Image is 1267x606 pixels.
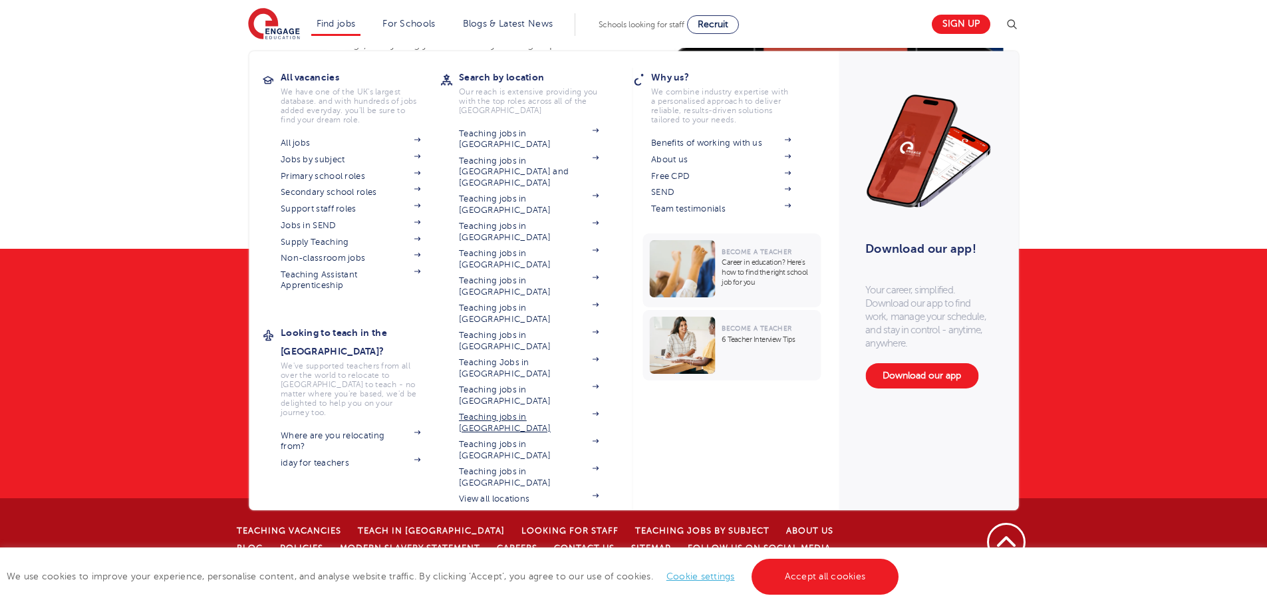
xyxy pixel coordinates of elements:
[722,248,791,255] span: Become a Teacher
[722,257,814,287] p: Career in education? Here’s how to find the right school job for you
[317,19,356,29] a: Find jobs
[722,335,814,345] p: 6 Teacher Interview Tips
[459,68,619,86] h3: Search by location
[459,303,599,325] a: Teaching jobs in [GEOGRAPHIC_DATA]
[459,156,599,188] a: Teaching jobs in [GEOGRAPHIC_DATA] and [GEOGRAPHIC_DATA]
[635,526,770,535] a: Teaching jobs by subject
[281,323,440,417] a: Looking to teach in the [GEOGRAPHIC_DATA]?We've supported teachers from all over the world to rel...
[687,15,739,34] a: Recruit
[281,237,420,247] a: Supply Teaching
[281,458,420,468] a: iday for teachers
[497,543,537,553] a: Careers
[459,357,599,379] a: Teaching Jobs in [GEOGRAPHIC_DATA]
[281,138,420,148] a: All jobs
[237,543,263,553] a: Blog
[666,571,735,581] a: Cookie settings
[642,310,824,380] a: Become a Teacher6 Teacher Interview Tips
[459,194,599,216] a: Teaching jobs in [GEOGRAPHIC_DATA]
[642,233,824,307] a: Become a TeacherCareer in education? Here’s how to find the right school job for you
[865,234,986,263] h3: Download our app!
[521,526,619,535] a: Looking for staff
[463,19,553,29] a: Blogs & Latest News
[865,283,992,350] p: Your career, simplified. Download our app to find work, manage your schedule, and stay in control...
[752,559,899,595] a: Accept all cookies
[865,363,978,388] a: Download our app
[651,87,791,124] p: We combine industry expertise with a personalised approach to deliver reliable, results-driven so...
[932,15,990,34] a: Sign up
[459,384,599,406] a: Teaching jobs in [GEOGRAPHIC_DATA]
[651,204,791,214] a: Team testimonials
[281,430,420,452] a: Where are you relocating from?
[688,543,831,553] a: Follow us on Social Media
[459,87,599,115] p: Our reach is extensive providing you with the top roles across all of the [GEOGRAPHIC_DATA]
[281,154,420,165] a: Jobs by subject
[281,68,440,124] a: All vacanciesWe have one of the UK's largest database. and with hundreds of jobs added everyday. ...
[382,19,435,29] a: For Schools
[281,323,440,361] h3: Looking to teach in the [GEOGRAPHIC_DATA]?
[281,253,420,263] a: Non-classroom jobs
[281,87,420,124] p: We have one of the UK's largest database. and with hundreds of jobs added everyday. you'll be sur...
[651,154,791,165] a: About us
[281,68,440,86] h3: All vacancies
[358,526,505,535] a: Teach in [GEOGRAPHIC_DATA]
[459,439,599,461] a: Teaching jobs in [GEOGRAPHIC_DATA]
[599,20,684,29] span: Schools looking for staff
[459,128,599,150] a: Teaching jobs in [GEOGRAPHIC_DATA]
[281,204,420,214] a: Support staff roles
[651,68,811,124] a: Why us?We combine industry expertise with a personalised approach to deliver reliable, results-dr...
[651,187,791,198] a: SEND
[698,19,728,29] span: Recruit
[786,526,833,535] a: About Us
[554,543,615,553] a: Contact Us
[281,171,420,182] a: Primary school roles
[722,325,791,332] span: Become a Teacher
[631,543,671,553] a: Sitemap
[651,171,791,182] a: Free CPD
[281,187,420,198] a: Secondary school roles
[459,221,599,243] a: Teaching jobs in [GEOGRAPHIC_DATA]
[651,68,811,86] h3: Why us?
[340,543,480,553] a: Modern Slavery Statement
[281,269,420,291] a: Teaching Assistant Apprenticeship
[459,494,599,504] a: View all locations
[248,8,300,41] img: Engage Education
[459,68,619,115] a: Search by locationOur reach is extensive providing you with the top roles across all of the [GEOG...
[281,220,420,231] a: Jobs in SEND
[280,543,323,553] a: Policies
[459,412,599,434] a: Teaching jobs in [GEOGRAPHIC_DATA]
[459,330,599,352] a: Teaching jobs in [GEOGRAPHIC_DATA]
[459,275,599,297] a: Teaching jobs in [GEOGRAPHIC_DATA]
[651,138,791,148] a: Benefits of working with us
[281,361,420,417] p: We've supported teachers from all over the world to relocate to [GEOGRAPHIC_DATA] to teach - no m...
[7,571,902,581] span: We use cookies to improve your experience, personalise content, and analyse website traffic. By c...
[237,526,341,535] a: Teaching Vacancies
[459,248,599,270] a: Teaching jobs in [GEOGRAPHIC_DATA]
[459,466,599,488] a: Teaching jobs in [GEOGRAPHIC_DATA]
